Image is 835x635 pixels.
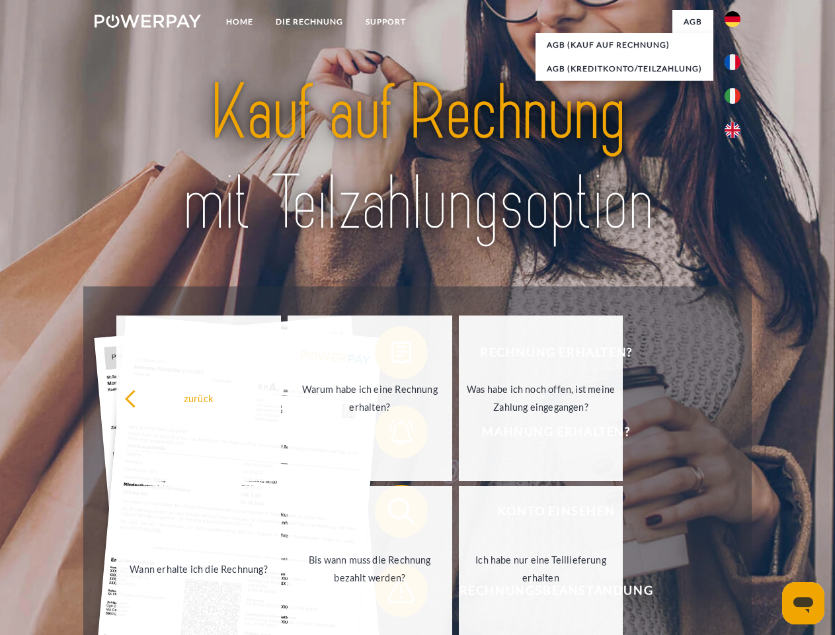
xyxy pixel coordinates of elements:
img: logo-powerpay-white.svg [95,15,201,28]
iframe: Schaltfläche zum Öffnen des Messaging-Fensters [782,582,824,624]
a: SUPPORT [354,10,417,34]
div: Wann erhalte ich die Rechnung? [124,560,273,577]
a: Home [215,10,264,34]
a: agb [672,10,713,34]
img: title-powerpay_de.svg [126,63,709,253]
div: Warum habe ich eine Rechnung erhalten? [296,380,444,416]
a: DIE RECHNUNG [264,10,354,34]
div: zurück [124,389,273,407]
img: de [725,11,740,27]
div: Was habe ich noch offen, ist meine Zahlung eingegangen? [467,380,616,416]
img: en [725,122,740,138]
a: AGB (Kreditkonto/Teilzahlung) [536,57,713,81]
img: it [725,88,740,104]
a: Was habe ich noch offen, ist meine Zahlung eingegangen? [459,316,623,481]
div: Ich habe nur eine Teillieferung erhalten [467,551,616,587]
img: fr [725,54,740,70]
a: AGB (Kauf auf Rechnung) [536,33,713,57]
div: Bis wann muss die Rechnung bezahlt werden? [296,551,444,587]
